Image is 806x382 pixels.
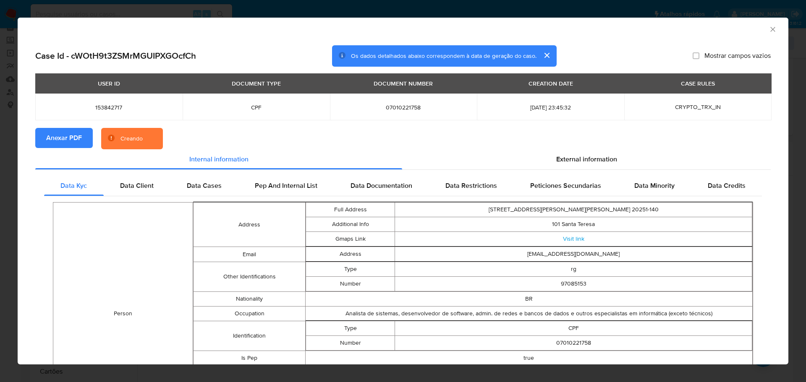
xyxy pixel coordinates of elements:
[708,181,746,190] span: Data Credits
[194,203,305,247] td: Address
[693,52,699,59] input: Mostrar campos vazios
[305,351,752,366] td: true
[187,181,222,190] span: Data Cases
[676,76,720,91] div: CASE RULES
[395,247,752,262] td: [EMAIL_ADDRESS][DOMAIN_NAME]
[634,181,675,190] span: Data Minority
[227,76,286,91] div: DOCUMENT TYPE
[536,45,557,65] button: cerrar
[194,321,305,351] td: Identification
[769,25,776,33] button: Fechar a janela
[306,277,395,291] td: Number
[189,154,249,164] span: Internal information
[194,247,305,262] td: Email
[35,149,771,169] div: Detailed info
[35,128,93,148] button: Anexar PDF
[556,154,617,164] span: External information
[563,234,584,243] a: Visit link
[351,52,536,60] span: Os dados detalhados abaixo correspondem à data de geração do caso.
[18,18,788,364] div: closure-recommendation-modal
[445,181,497,190] span: Data Restrictions
[306,232,395,247] td: Gmaps Link
[194,292,305,307] td: Nationality
[46,129,82,147] span: Anexar PDF
[675,103,721,111] span: CRYPTO_TRX_IN
[93,76,125,91] div: USER ID
[35,50,196,61] h2: Case Id - cWOtH9t3ZSMrMGUIPXGOcfCh
[306,217,395,232] td: Additional Info
[193,104,320,111] span: CPF
[704,52,771,60] span: Mostrar campos vazios
[306,262,395,277] td: Type
[306,203,395,217] td: Full Address
[487,104,614,111] span: [DATE] 23:45:32
[194,351,305,366] td: Is Pep
[306,336,395,351] td: Number
[395,262,752,277] td: rg
[194,262,305,292] td: Other Identifications
[305,292,752,307] td: BR
[395,217,752,232] td: 101 Santa Teresa
[306,321,395,336] td: Type
[530,181,601,190] span: Peticiones Secundarias
[395,321,752,336] td: CPF
[395,336,752,351] td: 07010221758
[395,277,752,291] td: 97085153
[306,247,395,262] td: Address
[351,181,412,190] span: Data Documentation
[340,104,467,111] span: 07010221758
[60,181,87,190] span: Data Kyc
[120,135,143,143] div: Creando
[194,307,305,321] td: Occupation
[523,76,578,91] div: CREATION DATE
[369,76,438,91] div: DOCUMENT NUMBER
[44,176,762,196] div: Detailed internal info
[120,181,154,190] span: Data Client
[45,104,173,111] span: 153842717
[255,181,317,190] span: Pep And Internal List
[395,203,752,217] td: [STREET_ADDRESS][PERSON_NAME][PERSON_NAME] 20251-140
[305,307,752,321] td: Analista de sistemas, desenvolvedor de software, admin. de redes e bancos de dados e outros espec...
